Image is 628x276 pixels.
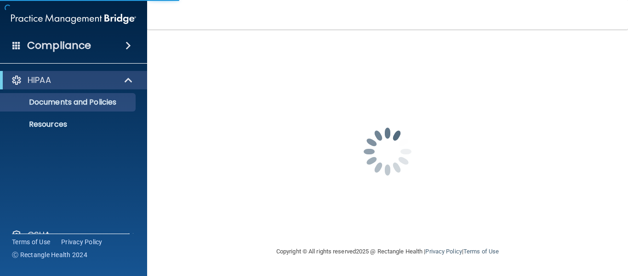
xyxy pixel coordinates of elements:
a: Terms of Use [463,248,499,255]
p: Resources [6,120,131,129]
span: Ⓒ Rectangle Health 2024 [12,250,87,259]
img: PMB logo [11,10,136,28]
a: Privacy Policy [425,248,462,255]
h4: Compliance [27,39,91,52]
a: Terms of Use [12,237,50,247]
img: spinner.e123f6fc.gif [342,106,434,198]
p: HIPAA [28,75,51,86]
p: OSHA [28,229,51,241]
p: Documents and Policies [6,98,131,107]
a: Privacy Policy [61,237,103,247]
a: OSHA [11,229,134,241]
div: Copyright © All rights reserved 2025 @ Rectangle Health | | [220,237,555,266]
a: HIPAA [11,75,133,86]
